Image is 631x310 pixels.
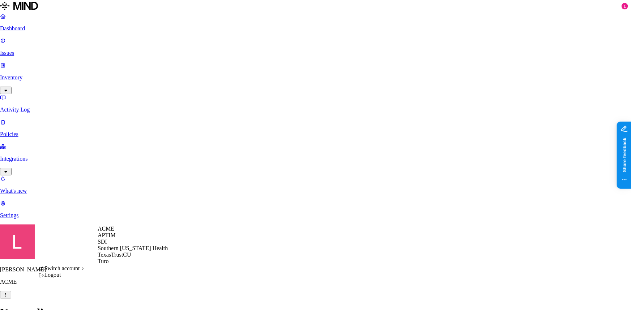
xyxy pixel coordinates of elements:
span: TexasTrustCU [98,252,131,258]
span: Switch account [44,265,80,271]
span: Turo [98,258,109,264]
span: Southern [US_STATE] Health [98,245,168,251]
div: Logout [38,272,85,278]
span: ACME [98,226,114,232]
span: SDI [98,239,107,245]
span: APTIM [98,232,116,238]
